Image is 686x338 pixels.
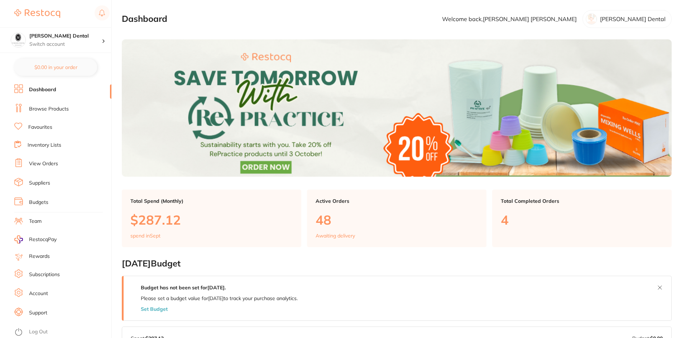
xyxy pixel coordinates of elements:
[122,190,301,248] a: Total Spend (Monthly)$287.12spend inSept
[29,199,48,206] a: Budgets
[29,41,102,48] p: Switch account
[492,190,672,248] a: Total Completed Orders4
[141,295,298,301] p: Please set a budget value for [DATE] to track your purchase analytics.
[501,212,663,227] p: 4
[29,253,50,260] a: Rewards
[130,198,293,204] p: Total Spend (Monthly)
[29,290,48,297] a: Account
[29,328,48,335] a: Log Out
[14,235,23,244] img: RestocqPay
[14,5,60,22] a: Restocq Logo
[29,160,58,167] a: View Orders
[600,16,666,22] p: [PERSON_NAME] Dental
[442,16,577,22] p: Welcome back, [PERSON_NAME] [PERSON_NAME]
[29,271,60,278] a: Subscriptions
[122,39,672,177] img: Dashboard
[29,180,50,187] a: Suppliers
[316,233,355,239] p: Awaiting delivery
[14,235,57,244] a: RestocqPay
[122,259,672,269] h2: [DATE] Budget
[29,106,69,113] a: Browse Products
[316,198,478,204] p: Active Orders
[141,306,168,312] button: Set Budget
[141,284,226,291] strong: Budget has not been set for [DATE] .
[307,190,486,248] a: Active Orders48Awaiting delivery
[28,142,61,149] a: Inventory Lists
[29,218,42,225] a: Team
[29,33,102,40] h4: O'Meara Dental
[501,198,663,204] p: Total Completed Orders
[14,9,60,18] img: Restocq Logo
[11,33,25,47] img: O'Meara Dental
[29,86,56,93] a: Dashboard
[130,212,293,227] p: $287.12
[122,14,167,24] h2: Dashboard
[29,236,57,243] span: RestocqPay
[130,233,160,239] p: spend in Sept
[28,124,52,131] a: Favourites
[316,212,478,227] p: 48
[29,309,47,317] a: Support
[14,327,109,338] button: Log Out
[14,59,97,76] button: $0.00 in your order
